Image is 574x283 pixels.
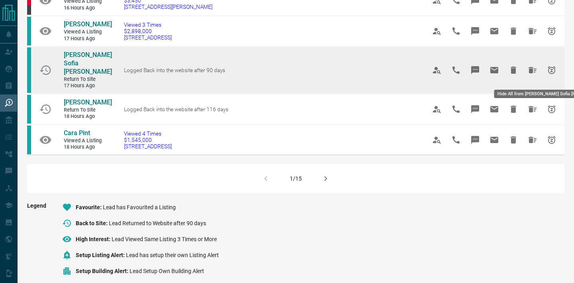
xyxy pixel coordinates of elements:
[124,137,172,143] span: $1,545,000
[109,220,206,226] span: Lead Returned to Website after 90 days
[64,98,112,107] a: [PERSON_NAME]
[64,35,112,42] span: 17 hours ago
[126,252,219,258] span: Lead has setup their own Listing Alert
[523,22,542,41] span: Hide All from Charlotte O'Brien
[124,130,172,137] span: Viewed 4 Times
[27,126,31,154] div: condos.ca
[64,51,112,75] span: [PERSON_NAME] Sofia [PERSON_NAME]
[124,22,172,28] span: Viewed 3 Times
[446,61,466,80] span: Call
[64,98,112,106] span: [PERSON_NAME]
[64,113,112,120] span: 18 hours ago
[27,17,31,45] div: condos.ca
[64,144,112,151] span: 18 hours ago
[427,100,446,119] span: View Profile
[76,236,112,242] span: High Interest
[76,220,109,226] span: Back to Site
[504,22,523,41] span: Hide
[76,204,103,210] span: Favourite
[466,130,485,149] span: Message
[27,47,31,93] div: condos.ca
[27,95,31,124] div: condos.ca
[64,5,112,12] span: 16 hours ago
[64,129,112,138] a: Cara Pint
[466,22,485,41] span: Message
[542,22,561,41] span: Snooze
[504,130,523,149] span: Hide
[64,20,112,28] span: [PERSON_NAME]
[130,268,204,274] span: Lead Setup Own Building Alert
[124,106,228,112] span: Logged Back into the website after 116 days
[124,4,212,10] span: [STREET_ADDRESS][PERSON_NAME]
[64,138,112,144] span: Viewed a Listing
[124,130,172,149] a: Viewed 4 Times$1,545,000[STREET_ADDRESS]
[124,22,172,41] a: Viewed 3 Times$2,898,000[STREET_ADDRESS]
[64,129,90,137] span: Cara Pint
[504,100,523,119] span: Hide
[124,143,172,149] span: [STREET_ADDRESS]
[64,29,112,35] span: Viewed a Listing
[542,130,561,149] span: Snooze
[64,107,112,114] span: Return to Site
[76,268,130,274] span: Setup Building Alert
[76,252,126,258] span: Setup Listing Alert
[485,61,504,80] span: Email
[290,175,302,182] div: 1/15
[485,100,504,119] span: Email
[427,130,446,149] span: View Profile
[446,22,466,41] span: Call
[542,100,561,119] span: Snooze
[27,5,31,15] div: mrloft.ca
[466,100,485,119] span: Message
[427,61,446,80] span: View Profile
[523,61,542,80] span: Hide All from Ana Sofia Félix Ribeiro
[112,236,217,242] span: Lead Viewed Same Listing 3 Times or More
[485,22,504,41] span: Email
[64,76,112,83] span: Return to Site
[446,100,466,119] span: Call
[124,34,172,41] span: [STREET_ADDRESS]
[523,130,542,149] span: Hide All from Cara Pint
[124,67,225,73] span: Logged Back into the website after 90 days
[504,61,523,80] span: Hide
[124,28,172,34] span: $2,898,000
[485,130,504,149] span: Email
[427,22,446,41] span: View Profile
[542,61,561,80] span: Snooze
[64,83,112,89] span: 17 hours ago
[523,100,542,119] span: Hide All from Laura-Lee Lewis
[466,61,485,80] span: Message
[64,51,112,76] a: [PERSON_NAME] Sofia [PERSON_NAME]
[446,130,466,149] span: Call
[64,20,112,29] a: [PERSON_NAME]
[103,204,176,210] span: Lead has Favourited a Listing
